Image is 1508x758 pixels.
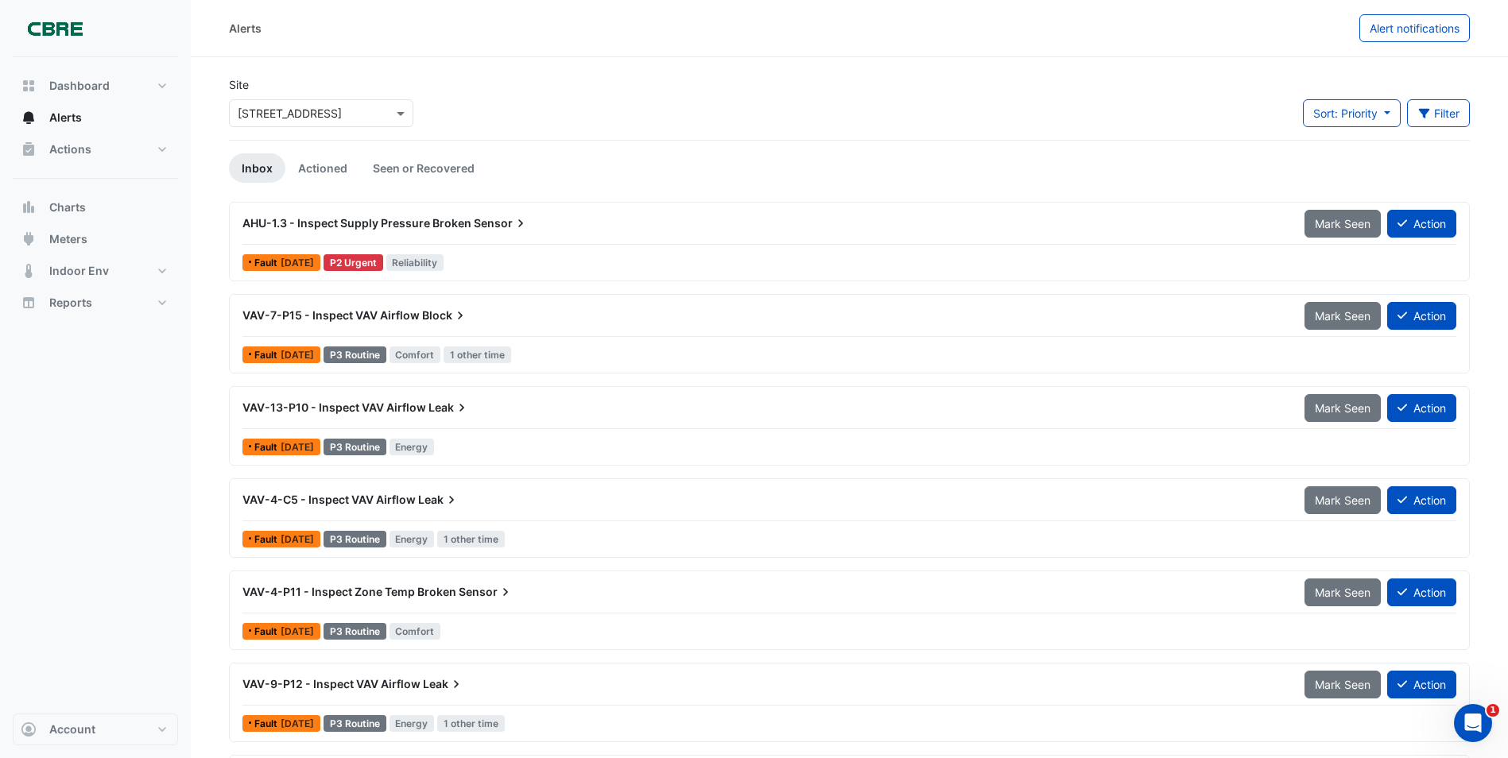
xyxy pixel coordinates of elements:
[13,223,178,255] button: Meters
[254,443,281,452] span: Fault
[418,492,459,508] span: Leak
[21,110,37,126] app-icon: Alerts
[229,20,262,37] div: Alerts
[242,400,426,414] span: VAV-13-P10 - Inspect VAV Airflow
[1315,309,1370,323] span: Mark Seen
[49,141,91,157] span: Actions
[242,585,456,598] span: VAV-4-P11 - Inspect Zone Temp Broken
[13,70,178,102] button: Dashboard
[21,231,37,247] app-icon: Meters
[49,231,87,247] span: Meters
[444,346,511,363] span: 1 other time
[49,110,82,126] span: Alerts
[229,153,285,183] a: Inbox
[1304,302,1381,330] button: Mark Seen
[21,141,37,157] app-icon: Actions
[437,715,505,732] span: 1 other time
[1315,493,1370,507] span: Mark Seen
[1313,106,1378,120] span: Sort: Priority
[1304,394,1381,422] button: Mark Seen
[390,531,435,547] span: Energy
[1359,14,1470,42] button: Alert notifications
[21,295,37,311] app-icon: Reports
[324,439,386,455] div: P3 Routine
[242,493,416,506] span: VAV-4-C5 - Inspect VAV Airflow
[281,257,314,269] span: Tue 09-Sep-2025 08:45 AWST
[1454,704,1492,742] iframe: Intercom live chat
[1407,99,1471,127] button: Filter
[254,258,281,268] span: Fault
[254,350,281,360] span: Fault
[281,717,314,729] span: Mon 08-Sep-2025 06:00 AWST
[1370,21,1460,35] span: Alert notifications
[1315,678,1370,691] span: Mark Seen
[1487,704,1499,717] span: 1
[390,715,435,732] span: Energy
[390,439,435,455] span: Energy
[19,13,91,44] img: Company Logo
[428,400,470,416] span: Leak
[1387,210,1456,238] button: Action
[1387,486,1456,514] button: Action
[390,346,441,363] span: Comfort
[360,153,487,183] a: Seen or Recovered
[13,714,178,745] button: Account
[49,263,109,279] span: Indoor Env
[229,76,249,93] label: Site
[13,255,178,287] button: Indoor Env
[242,308,420,322] span: VAV-7-P15 - Inspect VAV Airflow
[281,533,314,545] span: Mon 08-Sep-2025 06:30 AWST
[254,719,281,729] span: Fault
[281,441,314,453] span: Mon 08-Sep-2025 08:15 AWST
[324,346,386,363] div: P3 Routine
[1315,217,1370,230] span: Mark Seen
[324,623,386,640] div: P3 Routine
[324,254,383,271] div: P2 Urgent
[386,254,444,271] span: Reliability
[459,584,514,600] span: Sensor
[49,295,92,311] span: Reports
[13,287,178,319] button: Reports
[1387,671,1456,698] button: Action
[1304,210,1381,238] button: Mark Seen
[1315,586,1370,599] span: Mark Seen
[422,307,468,323] span: Block
[1387,394,1456,422] button: Action
[242,677,421,690] span: VAV-9-P12 - Inspect VAV Airflow
[1387,578,1456,606] button: Action
[423,676,464,692] span: Leak
[21,78,37,94] app-icon: Dashboard
[49,721,95,737] span: Account
[1304,578,1381,606] button: Mark Seen
[285,153,360,183] a: Actioned
[13,102,178,133] button: Alerts
[1303,99,1401,127] button: Sort: Priority
[324,715,386,732] div: P3 Routine
[49,78,110,94] span: Dashboard
[49,199,86,215] span: Charts
[242,216,471,230] span: AHU-1.3 - Inspect Supply Pressure Broken
[437,531,505,547] span: 1 other time
[1304,671,1381,698] button: Mark Seen
[474,215,529,231] span: Sensor
[390,623,441,640] span: Comfort
[254,627,281,636] span: Fault
[1315,401,1370,415] span: Mark Seen
[281,625,314,637] span: Mon 08-Sep-2025 06:00 AWST
[281,349,314,361] span: Mon 08-Sep-2025 12:00 AWST
[21,199,37,215] app-icon: Charts
[21,263,37,279] app-icon: Indoor Env
[13,191,178,223] button: Charts
[254,535,281,544] span: Fault
[13,133,178,165] button: Actions
[324,531,386,547] div: P3 Routine
[1387,302,1456,330] button: Action
[1304,486,1381,514] button: Mark Seen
